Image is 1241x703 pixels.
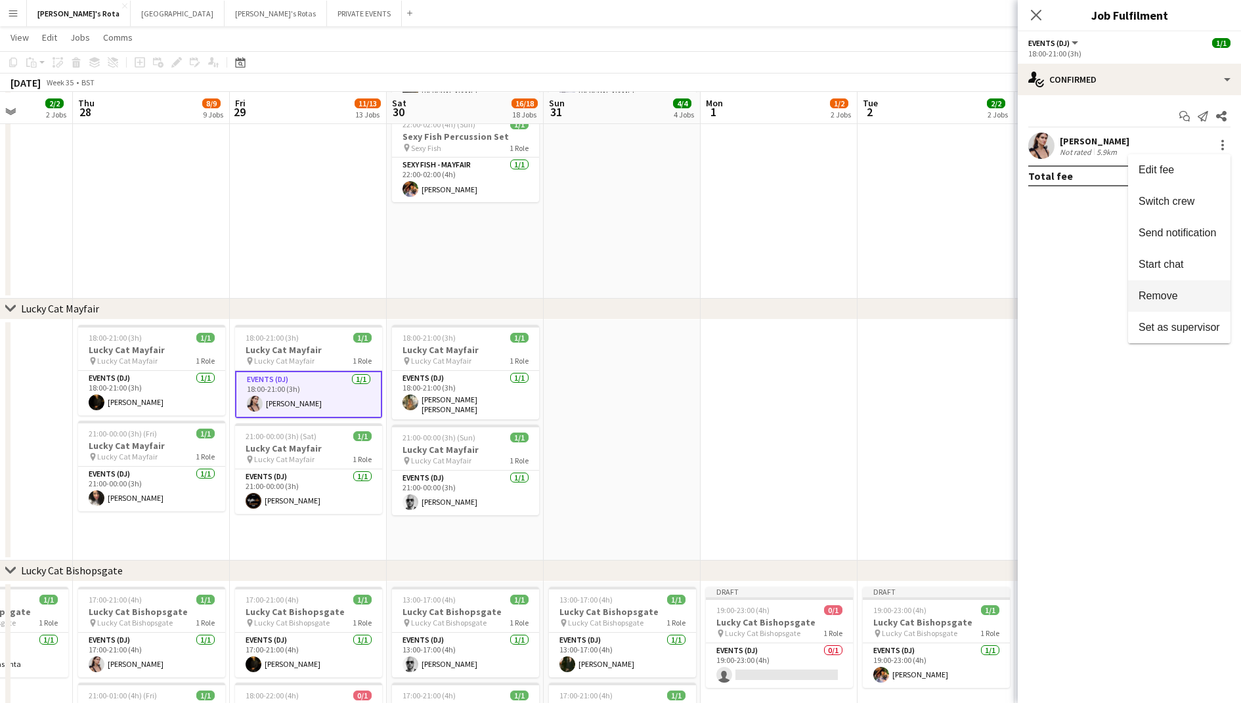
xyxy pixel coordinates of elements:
button: Set as supervisor [1128,312,1230,343]
span: Remove [1139,290,1178,301]
span: Switch crew [1139,196,1194,207]
span: Start chat [1139,259,1183,270]
button: Edit fee [1128,154,1230,186]
button: Remove [1128,280,1230,312]
span: Edit fee [1139,164,1174,175]
span: Send notification [1139,227,1216,238]
button: Send notification [1128,217,1230,249]
span: Set as supervisor [1139,322,1220,333]
button: Start chat [1128,249,1230,280]
button: Switch crew [1128,186,1230,217]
